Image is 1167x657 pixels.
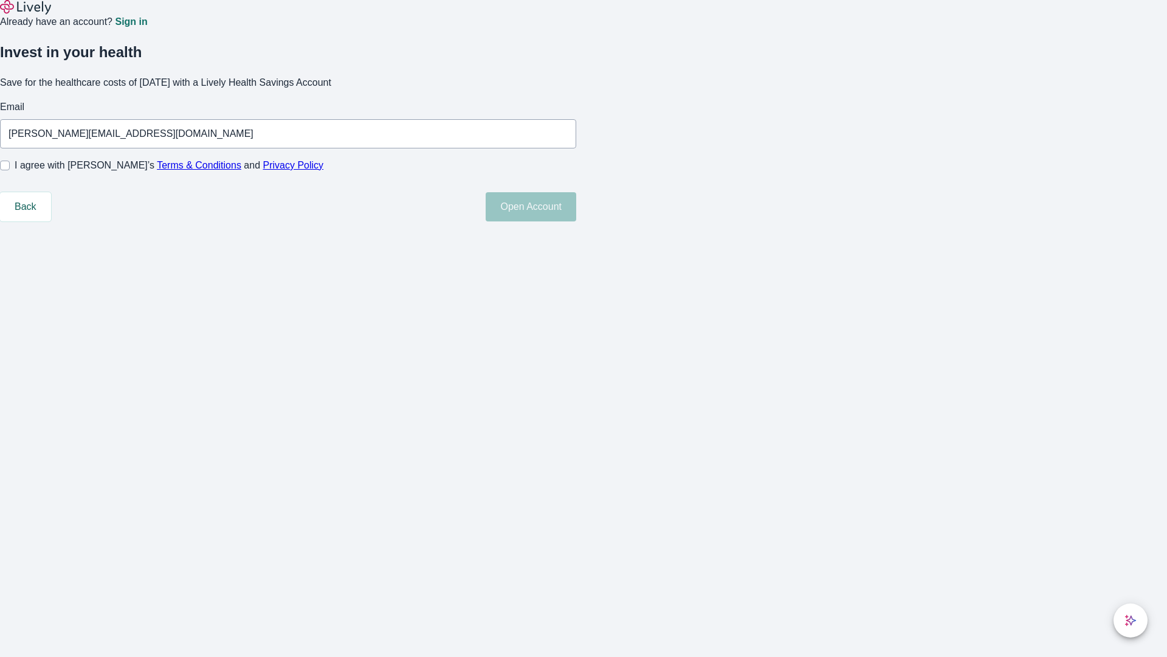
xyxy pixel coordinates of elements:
[263,160,324,170] a: Privacy Policy
[1124,614,1137,627] svg: Lively AI Assistant
[15,158,323,173] span: I agree with [PERSON_NAME]’s and
[115,17,147,27] a: Sign in
[157,160,241,170] a: Terms & Conditions
[1114,603,1148,638] button: chat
